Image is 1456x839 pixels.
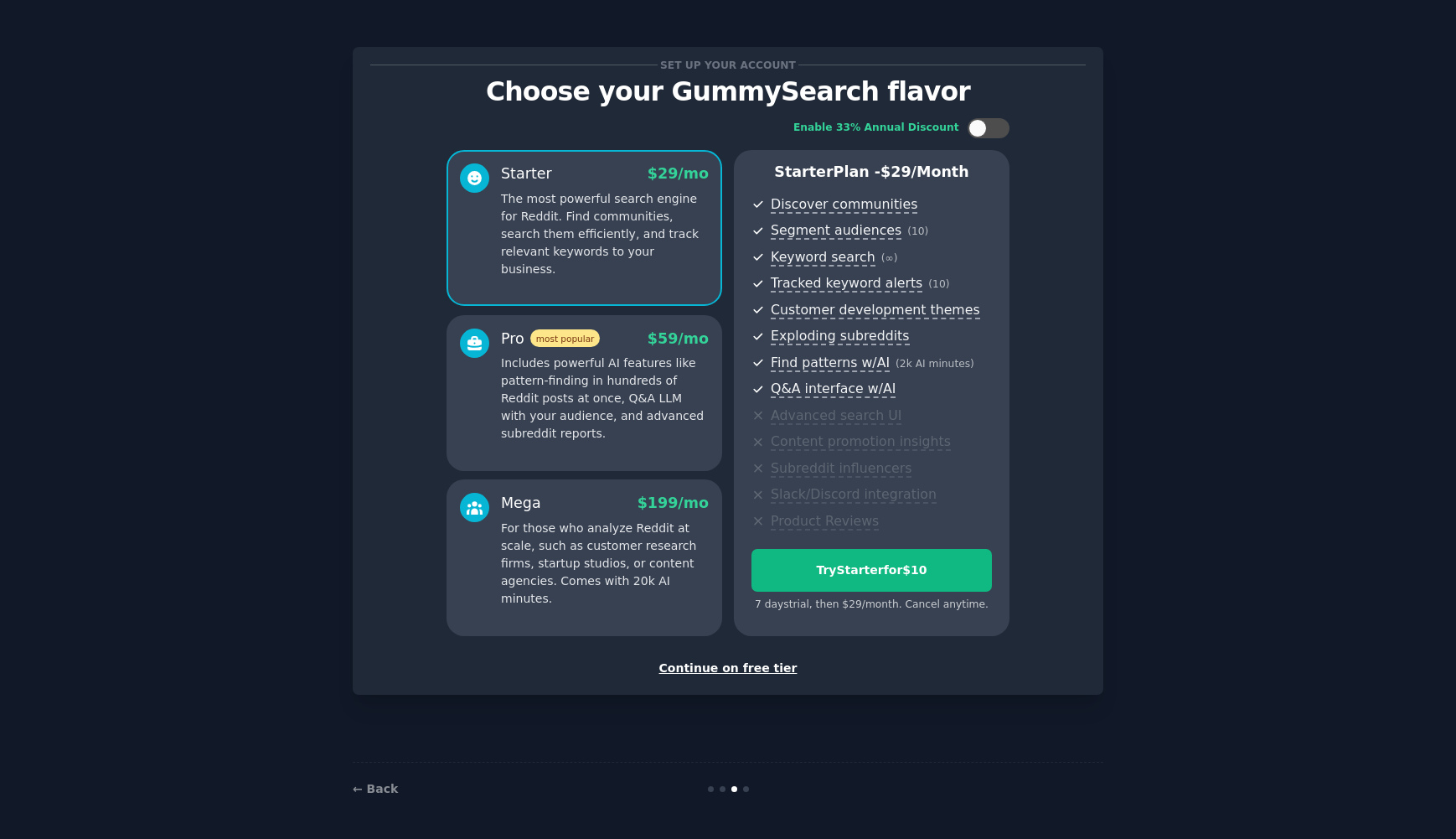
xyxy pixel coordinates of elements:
span: Q&A interface w/AI [771,381,896,398]
span: Content promotion insights [771,433,951,451]
p: For those who analyze Reddit at scale, such as customer research firms, startup studios, or conte... [501,520,709,608]
div: Pro [501,329,600,350]
div: Mega [501,493,541,514]
p: Includes powerful AI features like pattern-finding in hundreds of Reddit posts at once, Q&A LLM w... [501,355,709,443]
span: Keyword search [771,249,875,267]
span: Subreddit influencers [771,460,911,478]
span: Slack/Discord integration [771,486,937,504]
p: Starter Plan - [751,162,992,183]
a: ← Back [353,782,398,795]
span: Product Reviews [771,513,879,531]
span: ( 2k AI minutes ) [896,358,974,370]
button: TryStarterfor$10 [751,549,992,592]
span: Advanced search UI [771,407,901,425]
div: Try Starter for $10 [752,562,991,579]
span: Tracked keyword alerts [771,275,922,293]
span: $ 59 /mo [648,330,709,347]
p: Choose your GummySearch flavor [370,77,1086,106]
p: The most powerful search engine for Reddit. Find communities, search them efficiently, and track ... [501,190,709,278]
span: $ 199 /mo [638,495,709,511]
span: Find patterns w/AI [771,355,890,372]
span: Segment audiences [771,222,901,240]
span: ( ∞ ) [881,252,898,264]
div: 7 days trial, then $ 29 /month . Cancel anytime. [751,598,992,613]
span: Customer development themes [771,302,980,319]
div: Starter [501,163,552,184]
div: Continue on free tier [370,660,1086,677]
span: Set up your account [658,56,799,74]
span: ( 10 ) [907,225,928,237]
span: ( 10 ) [928,278,949,290]
span: Discover communities [771,196,917,214]
div: Enable 33% Annual Discount [793,121,959,136]
span: $ 29 /month [880,163,969,180]
span: Exploding subreddits [771,328,909,345]
span: $ 29 /mo [648,165,709,182]
span: most popular [530,329,601,347]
